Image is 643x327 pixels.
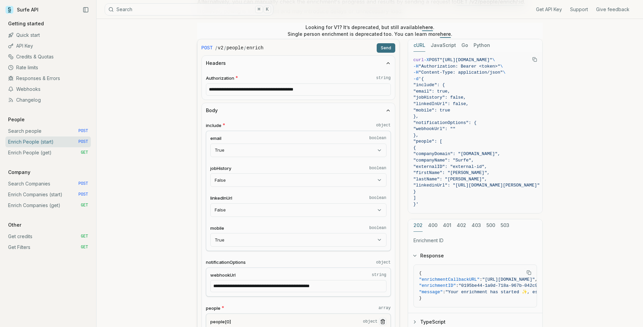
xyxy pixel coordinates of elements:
a: here [440,31,451,37]
span: \ [503,70,506,75]
span: POST [429,57,439,62]
span: GET [81,203,88,208]
span: "enrichmentCallbackURL" [419,277,480,282]
span: } [419,296,422,301]
span: notificationOptions [206,259,246,266]
p: People [5,116,27,123]
span: email [210,135,221,142]
code: boolean [369,166,386,171]
span: }' [413,202,419,207]
span: GET [81,234,88,239]
span: "[URL][DOMAIN_NAME]" [482,277,535,282]
span: "companyName": "Surfe", [413,158,474,163]
a: here [422,24,433,30]
a: Get credits GET [5,231,91,242]
p: Looking for V1? It’s deprecated, but still available . Single person enrichment is deprecated too... [288,24,452,37]
span: jobHistory [210,165,231,172]
a: Surfe API [5,5,38,15]
a: API Key [5,41,91,51]
span: \ [500,64,503,69]
span: { [419,271,422,276]
a: Enrich Companies (get) GET [5,200,91,211]
span: include [206,122,221,129]
span: "companyDomain": "[DOMAIN_NAME]", [413,151,500,156]
span: { [413,145,416,150]
span: : [480,277,482,282]
a: Enrich People (start) POST [5,136,91,147]
kbd: ⌘ [255,6,263,13]
span: POST [202,45,213,51]
a: Get API Key [536,6,562,13]
span: } [413,189,416,194]
p: Other [5,222,24,228]
span: "enrichmentID" [419,283,456,288]
button: Remove Item [379,318,386,325]
span: "mobile": true [413,108,450,113]
span: : [443,290,446,295]
button: 402 [457,219,466,232]
button: Search⌘K [105,3,273,16]
span: "Content-Type: application/json" [419,70,503,75]
code: boolean [369,195,386,201]
code: object [363,319,377,324]
code: boolean [369,225,386,231]
code: string [372,272,386,278]
button: 400 [428,219,437,232]
button: Copy Text [524,268,534,278]
span: -H [413,70,419,75]
span: Authorization [206,75,234,81]
span: / [224,45,226,51]
span: "lastName": "[PERSON_NAME]", [413,177,487,182]
button: 403 [472,219,481,232]
span: "0195be44-1a0d-718a-967b-042c9d17ffd7" [459,283,559,288]
span: webhookUrl [210,272,236,278]
a: Responses & Errors [5,73,91,84]
button: Copy Text [530,54,540,65]
span: , [535,277,538,282]
button: JavaScript [431,39,456,52]
span: people[0] [210,319,231,325]
span: / [244,45,246,51]
span: }, [413,114,419,119]
button: 401 [443,219,451,232]
a: Enrich Companies (start) POST [5,189,91,200]
span: -d [413,76,419,81]
p: Company [5,169,33,176]
span: people [206,305,220,311]
button: Send [377,43,395,53]
a: Get Filters GET [5,242,91,253]
span: ] [413,195,416,200]
span: "include": { [413,82,445,87]
div: Response [408,265,542,313]
span: "people": [ [413,139,443,144]
code: people [226,45,243,51]
a: Quick start [5,30,91,41]
span: "linkedInUrl": false, [413,101,469,106]
span: POST [78,192,88,197]
kbd: K [264,6,271,13]
a: Changelog [5,95,91,105]
span: "[URL][DOMAIN_NAME]" [440,57,492,62]
button: cURL [413,39,425,52]
span: POST [78,139,88,145]
button: Body [202,103,395,118]
button: 503 [501,219,509,232]
span: "message" [419,290,443,295]
span: }, [413,133,419,138]
button: Response [408,247,542,265]
a: Search people POST [5,126,91,136]
p: Getting started [5,20,47,27]
p: Enrichment ID [413,237,537,244]
code: v2 [218,45,223,51]
button: Go [461,39,468,52]
span: "webhookUrl": "" [413,126,456,131]
span: GET [81,150,88,155]
a: Webhooks [5,84,91,95]
span: GET [81,245,88,250]
span: -H [413,64,419,69]
button: 500 [486,219,495,232]
span: "externalID": "external-id", [413,164,487,169]
button: Collapse Sidebar [81,5,91,15]
span: "email": true, [413,89,450,94]
span: "Your enrichment has started ✨, estimated time: 2 seconds." [446,290,604,295]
